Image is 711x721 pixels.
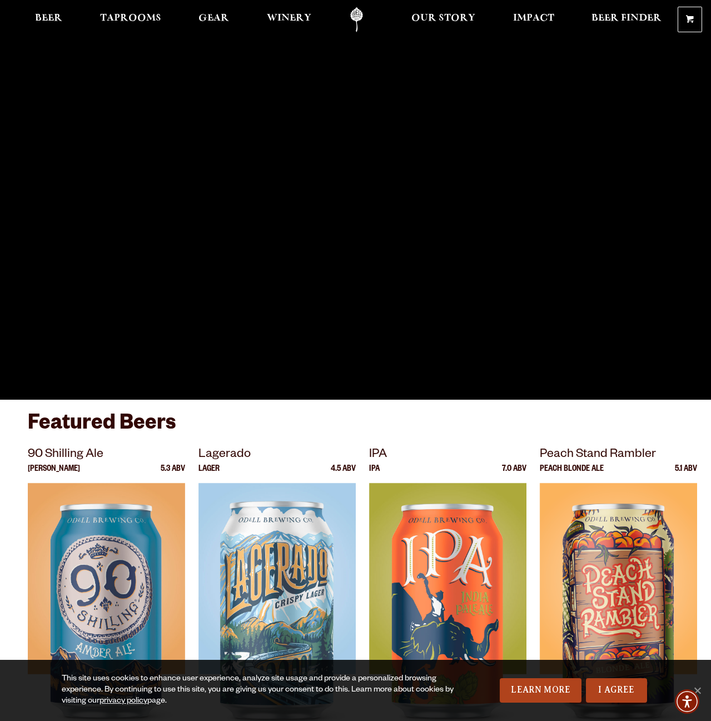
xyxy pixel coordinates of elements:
span: Winery [267,14,311,23]
span: Impact [513,14,554,23]
a: privacy policy [100,697,147,706]
span: Taprooms [100,14,161,23]
span: Gear [198,14,229,23]
div: Accessibility Menu [675,689,699,714]
a: Learn More [500,678,581,703]
span: Our Story [411,14,475,23]
p: 5.1 ABV [675,465,697,483]
a: Beer [28,7,69,32]
span: Beer [35,14,62,23]
p: IPA [369,465,380,483]
p: 90 Shilling Ale [28,445,185,465]
p: 5.3 ABV [161,465,185,483]
a: Odell Home [336,7,377,32]
div: This site uses cookies to enhance user experience, analyze site usage and provide a personalized ... [62,674,455,707]
p: [PERSON_NAME] [28,465,80,483]
a: Winery [260,7,319,32]
h3: Featured Beers [28,411,683,445]
p: Lager [198,465,220,483]
a: Gear [191,7,236,32]
a: I Agree [586,678,647,703]
p: Peach Stand Rambler [540,445,697,465]
p: Lagerado [198,445,356,465]
a: Taprooms [93,7,168,32]
p: 4.5 ABV [331,465,356,483]
span: Beer Finder [591,14,662,23]
a: Our Story [404,7,483,32]
a: Impact [506,7,561,32]
p: Peach Blonde Ale [540,465,604,483]
a: Beer Finder [584,7,669,32]
p: 7.0 ABV [502,465,526,483]
p: IPA [369,445,526,465]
